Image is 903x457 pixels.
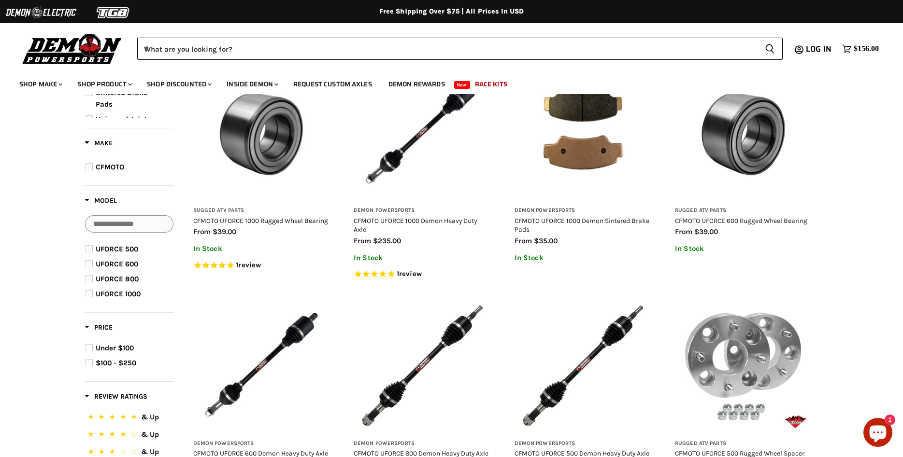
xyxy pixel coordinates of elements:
h3: Demon Powersports [515,440,651,447]
img: CFMOTO UFORCE 1000 Rugged Wheel Bearing [193,64,330,200]
a: Inside Demon [219,74,284,94]
button: Filter by Review Ratings [85,392,147,404]
span: & Up [141,430,159,439]
span: Price [85,323,113,332]
img: CFMOTO UFORCE 600 Demon Heavy Duty Axle [193,296,330,433]
img: CFMOTO UFORCE 600 Rugged Wheel Bearing [675,64,812,200]
span: from [193,227,211,236]
button: Filter by Make [85,138,113,151]
a: Demon Rewards [381,74,452,94]
span: 1 reviews [397,269,422,278]
span: Review Ratings [85,392,147,401]
span: & Up [141,413,159,421]
a: Request Custom Axles [286,74,379,94]
inbox-online-store-chat: Shopify online store chat [860,418,895,449]
span: Universal Joint [96,115,147,124]
span: $235.00 [373,236,401,245]
h3: Demon Powersports [354,440,490,447]
span: Rated 5.0 out of 5 stars 1 reviews [354,269,490,279]
a: Race Kits [468,74,515,94]
h3: Rugged ATV Parts [193,207,330,214]
p: In Stock [515,254,651,262]
h3: Rugged ATV Parts [675,440,812,447]
span: $39.00 [213,227,236,236]
img: CFMOTO UFORCE 500 Rugged Wheel Spacer [675,296,812,433]
button: Filter by Model [85,196,117,208]
button: Filter by Price [85,323,113,335]
h3: Demon Powersports [193,440,330,447]
a: CFMOTO UFORCE 500 Rugged Wheel Spacer [675,449,804,457]
span: $156.00 [854,44,879,54]
img: CFMOTO UFORCE 1000 Demon Sintered Brake Pads [515,64,651,200]
span: review [399,269,422,278]
span: Rated 5.0 out of 5 stars 1 reviews [193,261,330,271]
span: UFORCE 600 [96,260,138,268]
h3: Demon Powersports [354,207,490,214]
span: UFORCE 1000 [96,290,141,298]
button: Search [757,38,783,60]
span: $35.00 [534,236,558,245]
input: Search Options [85,215,173,233]
a: $156.00 [837,42,884,56]
span: 1 reviews [236,261,261,269]
span: from [675,227,692,236]
a: CFMOTO UFORCE 500 Demon Heavy Duty Axle [515,449,649,457]
span: $39.00 [694,227,718,236]
span: UFORCE 800 [96,275,139,283]
h3: Demon Powersports [515,207,651,214]
img: CFMOTO UFORCE 1000 Demon Heavy Duty Axle [354,64,490,200]
span: UFORCE 500 [96,245,138,253]
a: CFMOTO UFORCE 1000 Demon Sintered Brake Pads [515,217,649,233]
a: CFMOTO UFORCE 600 Demon Heavy Duty Axle [193,449,328,457]
img: Demon Powersports [19,31,125,66]
span: Under $100 [96,344,134,352]
span: Model [85,196,117,205]
img: TGB Logo 2 [77,3,150,22]
span: $100 - $250 [96,359,136,367]
img: CFMOTO UFORCE 500 Demon Heavy Duty Axle [515,296,651,433]
span: review [238,261,261,269]
a: Shop Product [70,74,138,94]
button: 4 Stars. [86,429,173,443]
span: Log in [806,43,831,55]
span: from [515,236,532,245]
input: When autocomplete results are available use up and down arrows to review and enter to select [137,38,757,60]
a: CFMOTO UFORCE 1000 Demon Heavy Duty Axle [354,217,477,233]
ul: Main menu [12,70,876,94]
a: CFMOTO UFORCE 1000 Rugged Wheel Bearing [193,217,328,224]
img: Demon Electric Logo 2 [5,3,77,22]
a: CFMOTO UFORCE 800 Demon Heavy Duty Axle [354,449,488,457]
a: Shop Make [12,74,68,94]
span: Make [85,139,113,147]
h3: Rugged ATV Parts [675,207,812,214]
span: from [354,236,371,245]
p: In Stock [675,245,812,253]
div: Free Shipping Over $75 | All Prices In USD [65,7,838,16]
span: CFMOTO [96,163,124,171]
a: CFMOTO UFORCE 600 Rugged Wheel Bearing [675,217,807,224]
p: In Stock [193,245,330,253]
img: CFMOTO UFORCE 800 Demon Heavy Duty Axle [354,296,490,433]
span: New! [454,81,471,89]
span: & Up [141,447,159,456]
a: Log in [802,45,837,54]
p: In Stock [354,254,490,262]
a: Shop Discounted [140,74,217,94]
form: Product [137,38,783,60]
button: 5 Stars. [86,411,173,425]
